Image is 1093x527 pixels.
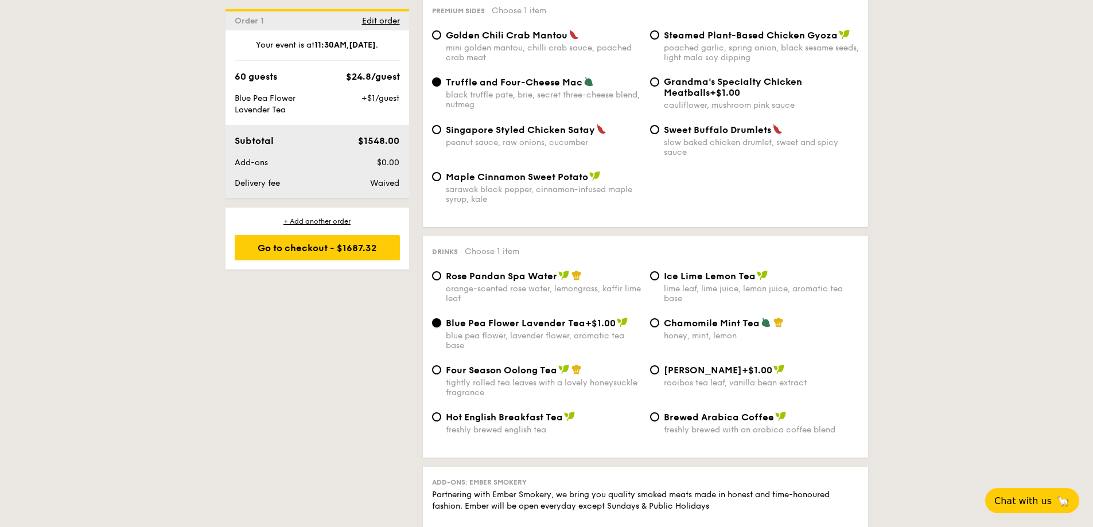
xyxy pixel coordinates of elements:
[446,185,641,204] div: sarawak black pepper, cinnamon-infused maple syrup, kale
[664,412,774,423] span: Brewed Arabica Coffee
[664,271,756,282] span: Ice Lime Lemon Tea
[650,77,659,87] input: Grandma's Specialty Chicken Meatballs+$1.00cauliflower, mushroom pink sauce
[432,271,441,280] input: Rose Pandan Spa Waterorange-scented rose water, lemongrass, kaffir lime leaf
[664,43,859,63] div: poached garlic, spring onion, black sesame seeds, light mala soy dipping
[664,365,742,376] span: [PERSON_NAME]
[757,270,768,280] img: icon-vegan.f8ff3823.svg
[235,235,400,260] div: Go to checkout - $1687.32
[432,318,441,327] input: Blue Pea Flower Lavender Tea+$1.00blue pea flower, lavender flower, aromatic tea base
[432,365,441,374] input: Four Season Oolong Teatightly rolled tea leaves with a lovely honeysuckle fragrance
[432,77,441,87] input: Truffle and Four-Cheese Macblack truffle pate, brie, secret three-cheese blend, nutmeg
[664,331,859,341] div: honey, mint, lemon
[571,364,582,374] img: icon-chef-hat.a58ddaea.svg
[446,138,641,147] div: peanut sauce, raw onions, cucumber
[432,172,441,181] input: Maple Cinnamon Sweet Potatosarawak black pepper, cinnamon-infused maple syrup, kale
[346,70,400,84] div: $24.8/guest
[571,270,582,280] img: icon-chef-hat.a58ddaea.svg
[432,125,441,134] input: Singapore Styled Chicken Sataypeanut sauce, raw onions, cucumber
[432,7,485,15] span: Premium sides
[235,70,277,84] div: 60 guests
[358,135,399,146] span: $1548.00
[446,331,641,350] div: blue pea flower, lavender flower, aromatic tea base
[994,495,1052,506] span: Chat with us
[1056,494,1070,508] span: 🦙
[564,411,575,421] img: icon-vegan.f8ff3823.svg
[584,76,594,87] img: icon-vegetarian.fe4039eb.svg
[235,135,274,146] span: Subtotal
[664,124,771,135] span: Sweet Buffalo Drumlets
[664,378,859,388] div: rooibos tea leaf, vanilla bean extract
[432,30,441,40] input: Golden Chili Crab Mantoumini golden mantou, chilli crab sauce, poached crab meat
[664,76,802,98] span: Grandma's Specialty Chicken Meatballs
[446,90,641,110] div: black truffle pate, brie, secret three-cheese blend, nutmeg
[446,365,557,376] span: Four Season Oolong Tea
[446,171,588,182] span: Maple Cinnamon Sweet Potato
[446,378,641,397] div: tightly rolled tea leaves with a lovely honeysuckle fragrance
[446,271,557,282] span: Rose Pandan Spa Water
[589,171,601,181] img: icon-vegan.f8ff3823.svg
[361,93,399,103] span: +$1/guest
[377,158,399,167] span: $0.00
[446,77,582,88] span: Truffle and Four-Cheese Mac
[446,124,595,135] span: Singapore Styled Chicken Satay
[235,178,280,188] span: Delivery fee
[235,40,400,61] div: Your event is at , .
[558,270,570,280] img: icon-vegan.f8ff3823.svg
[446,425,641,435] div: freshly brewed english tea
[446,412,563,423] span: Hot English Breakfast Tea
[664,318,760,329] span: Chamomile Mint Tea
[650,412,659,421] input: Brewed Arabica Coffeefreshly brewed with an arabica coffee blend
[492,6,546,15] span: Choose 1 item
[235,93,295,115] span: Blue Pea Flower Lavender Tea
[558,364,570,374] img: icon-vegan.f8ff3823.svg
[664,284,859,303] div: lime leaf, lime juice, lemon juice, aromatic tea base
[585,318,616,329] span: +$1.00
[446,318,585,329] span: Blue Pea Flower Lavender Tea
[617,317,628,327] img: icon-vegan.f8ff3823.svg
[432,412,441,421] input: Hot English Breakfast Teafreshly brewed english tea
[710,87,740,98] span: +$1.00
[773,364,785,374] img: icon-vegan.f8ff3823.svg
[446,284,641,303] div: orange-scented rose water, lemongrass, kaffir lime leaf
[432,489,859,512] div: Partnering with Ember Smokery, we bring you quality smoked meats made in honest and time-honoured...
[362,16,400,26] span: Edit order
[664,100,859,110] div: cauliflower, mushroom pink sauce
[664,30,838,41] span: Steamed Plant-Based Chicken Gyoza
[465,247,519,256] span: Choose 1 item
[446,43,641,63] div: mini golden mantou, chilli crab sauce, poached crab meat
[650,30,659,40] input: Steamed Plant-Based Chicken Gyozapoached garlic, spring onion, black sesame seeds, light mala soy...
[349,40,376,50] strong: [DATE]
[664,138,859,157] div: slow baked chicken drumlet, sweet and spicy sauce
[432,478,527,486] span: Add-ons: Ember Smokery
[985,488,1079,513] button: Chat with us🦙
[432,248,458,256] span: Drinks
[650,271,659,280] input: Ice Lime Lemon Tealime leaf, lime juice, lemon juice, aromatic tea base
[650,125,659,134] input: Sweet Buffalo Drumletsslow baked chicken drumlet, sweet and spicy sauce
[569,29,579,40] img: icon-spicy.37a8142b.svg
[235,16,269,26] span: Order 1
[314,40,347,50] strong: 11:30AM
[446,30,567,41] span: Golden Chili Crab Mantou
[650,365,659,374] input: [PERSON_NAME]+$1.00rooibos tea leaf, vanilla bean extract
[761,317,771,327] img: icon-vegetarian.fe4039eb.svg
[596,124,606,134] img: icon-spicy.37a8142b.svg
[650,318,659,327] input: Chamomile Mint Teahoney, mint, lemon
[773,317,784,327] img: icon-chef-hat.a58ddaea.svg
[235,158,268,167] span: Add-ons
[370,178,399,188] span: Waived
[742,365,772,376] span: +$1.00
[664,425,859,435] div: freshly brewed with an arabica coffee blend
[839,29,850,40] img: icon-vegan.f8ff3823.svg
[775,411,787,421] img: icon-vegan.f8ff3823.svg
[772,124,783,134] img: icon-spicy.37a8142b.svg
[235,217,400,226] div: + Add another order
